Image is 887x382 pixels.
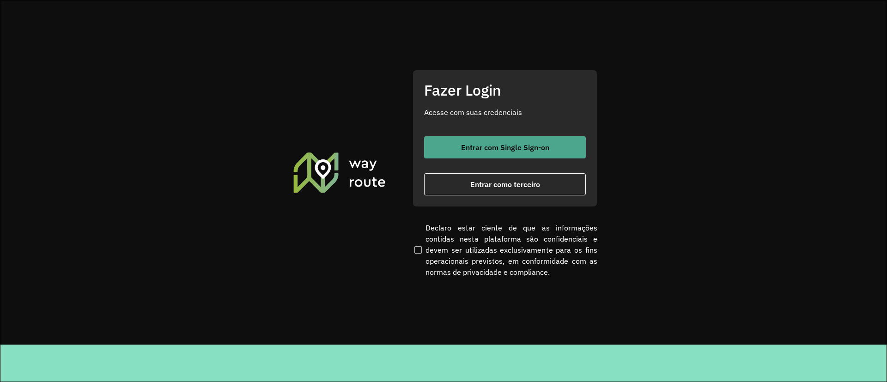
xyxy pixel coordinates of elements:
img: Roteirizador AmbevTech [292,151,387,194]
p: Acesse com suas credenciais [424,107,586,118]
span: Entrar como terceiro [470,181,540,188]
button: button [424,136,586,158]
label: Declaro estar ciente de que as informações contidas nesta plataforma são confidenciais e devem se... [413,222,597,278]
span: Entrar com Single Sign-on [461,144,549,151]
h2: Fazer Login [424,81,586,99]
button: button [424,173,586,195]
